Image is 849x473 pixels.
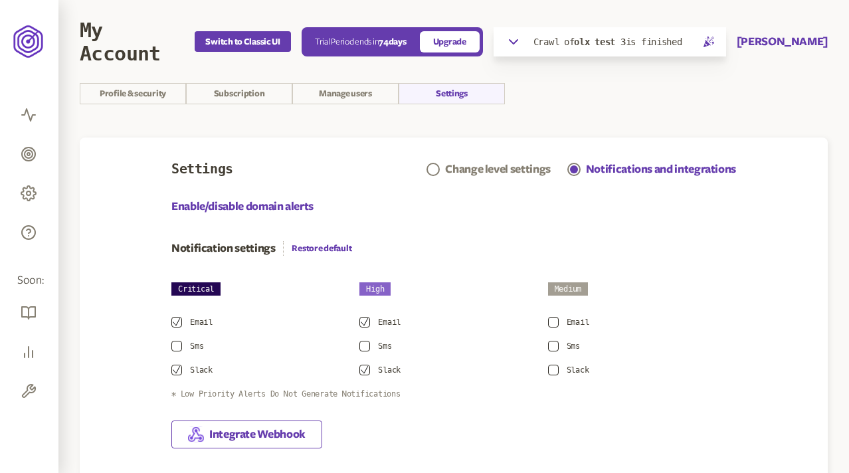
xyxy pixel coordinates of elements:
[171,161,233,177] h3: Settings
[641,37,682,47] span: finished
[80,83,186,104] a: Profile & security
[737,34,828,50] button: [PERSON_NAME]
[445,161,550,177] div: Change level settings
[186,83,292,104] a: Subscription
[292,83,399,104] a: Manage users
[379,37,406,47] span: 74 days
[292,243,351,254] button: Restore default
[567,161,736,177] a: Notifications and integrations
[195,31,290,52] button: Switch to Classic UI
[574,37,625,47] span: olx test 3
[567,341,580,351] span: Sms
[171,241,284,256] h4: Notification settings
[190,341,203,351] span: Sms
[190,317,213,328] span: Email
[17,273,41,288] span: Soon:
[190,365,213,375] span: Slack
[586,161,736,177] div: Notifications and integrations
[171,421,322,448] button: Integrate Webhook
[315,37,407,47] p: Trial Period ends in
[420,31,480,52] a: Upgrade
[359,282,391,296] span: High
[494,27,726,56] button: Crawl ofolx test 3is finished
[426,161,550,177] a: Change level settings
[533,37,682,47] p: Crawl of is
[209,426,306,442] span: Integrate Webhook
[80,19,195,65] h1: My Account
[399,83,505,104] a: Settings
[567,365,589,375] span: Slack
[171,199,314,215] a: Enable/disable domain alerts
[548,282,589,296] span: Medium
[378,365,401,375] span: Slack
[567,317,589,328] span: Email
[378,317,401,328] span: Email
[171,282,221,296] span: Critical
[171,389,736,399] p: * Low Priority Alerts Do Not Generate Notifications
[378,341,391,351] span: Sms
